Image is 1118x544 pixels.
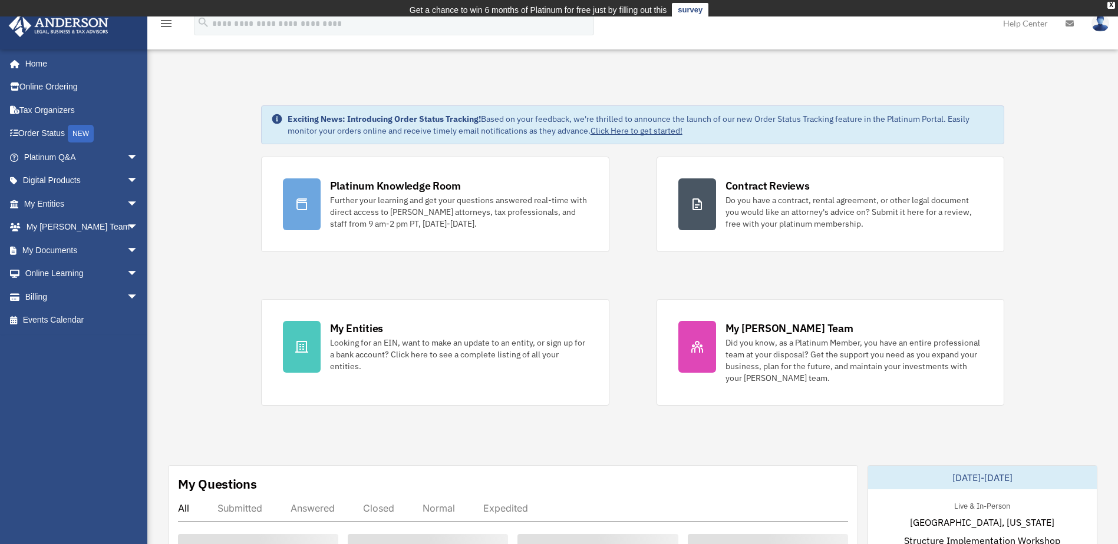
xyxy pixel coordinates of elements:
div: Live & In-Person [945,499,1020,511]
div: NEW [68,125,94,142]
span: arrow_drop_down [127,238,150,263]
span: arrow_drop_down [127,285,150,309]
a: Tax Organizers [8,98,156,122]
a: survey [672,3,708,17]
a: Online Ordering [8,75,156,99]
div: Further your learning and get your questions answered real-time with direct access to [PERSON_NAM... [330,194,588,230]
img: Anderson Advisors Platinum Portal [5,14,112,37]
div: Based on your feedback, we're thrilled to announce the launch of our new Order Status Tracking fe... [288,113,995,137]
span: arrow_drop_down [127,215,150,240]
span: [GEOGRAPHIC_DATA], [US_STATE] [910,515,1054,529]
div: Answered [291,502,335,514]
div: Platinum Knowledge Room [330,178,461,193]
a: Platinum Knowledge Room Further your learning and get your questions answered real-time with dire... [261,157,609,252]
span: arrow_drop_down [127,192,150,216]
a: My [PERSON_NAME] Teamarrow_drop_down [8,215,156,239]
a: Order StatusNEW [8,122,156,146]
div: Looking for an EIN, want to make an update to an entity, or sign up for a bank account? Click her... [330,337,588,372]
a: Billingarrow_drop_down [8,285,156,309]
div: Closed [363,502,394,514]
a: menu [159,21,173,31]
a: Click Here to get started! [591,125,682,136]
div: Do you have a contract, rental agreement, or other legal document you would like an attorney's ad... [725,194,983,230]
a: My Entitiesarrow_drop_down [8,192,156,215]
a: My Entities Looking for an EIN, want to make an update to an entity, or sign up for a bank accoun... [261,299,609,406]
a: Digital Productsarrow_drop_down [8,169,156,193]
a: My Documentsarrow_drop_down [8,238,156,262]
i: menu [159,16,173,31]
div: Expedited [483,502,528,514]
div: Get a chance to win 6 months of Platinum for free just by filling out this [410,3,667,17]
div: My Entities [330,321,383,336]
div: Contract Reviews [725,178,810,193]
div: Submitted [217,502,262,514]
div: [DATE]-[DATE] [868,466,1097,489]
span: arrow_drop_down [127,262,150,286]
div: All [178,502,189,514]
a: Contract Reviews Do you have a contract, rental agreement, or other legal document you would like... [657,157,1005,252]
strong: Exciting News: Introducing Order Status Tracking! [288,114,481,124]
i: search [197,16,210,29]
a: My [PERSON_NAME] Team Did you know, as a Platinum Member, you have an entire professional team at... [657,299,1005,406]
div: My Questions [178,475,257,493]
div: Normal [423,502,455,514]
div: My [PERSON_NAME] Team [725,321,853,336]
img: User Pic [1091,15,1109,32]
a: Events Calendar [8,309,156,332]
span: arrow_drop_down [127,145,150,170]
a: Online Learningarrow_drop_down [8,262,156,286]
a: Home [8,52,150,75]
div: close [1107,2,1115,9]
a: Platinum Q&Aarrow_drop_down [8,145,156,169]
span: arrow_drop_down [127,169,150,193]
div: Did you know, as a Platinum Member, you have an entire professional team at your disposal? Get th... [725,337,983,384]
